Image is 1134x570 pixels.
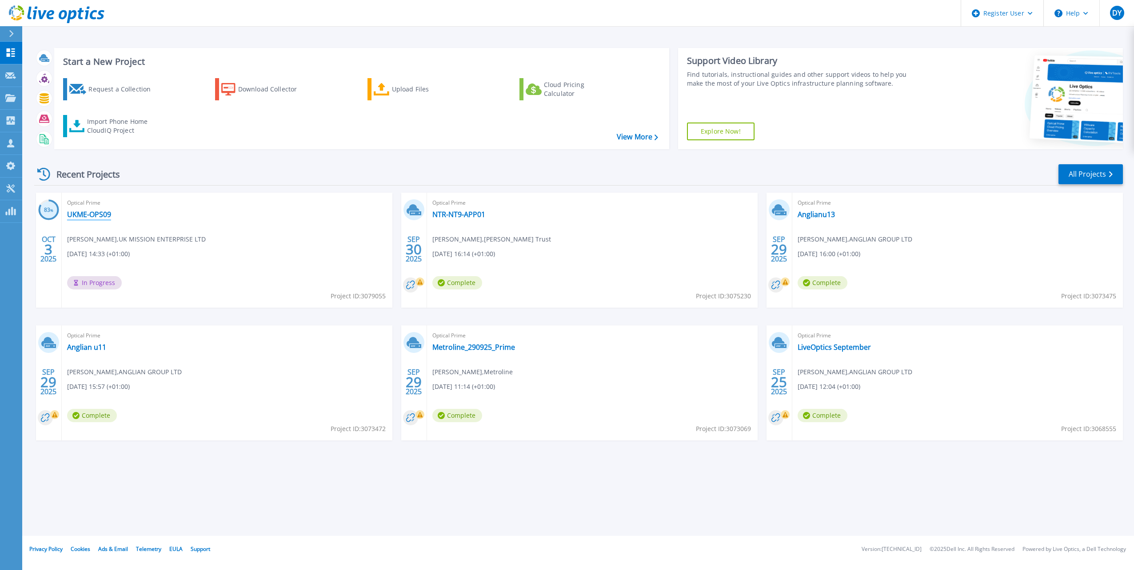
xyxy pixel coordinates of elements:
[44,245,52,253] span: 3
[798,382,860,392] span: [DATE] 12:04 (+01:00)
[862,546,922,552] li: Version: [TECHNICAL_ID]
[191,545,210,553] a: Support
[771,233,787,265] div: SEP 2025
[98,545,128,553] a: Ads & Email
[88,80,160,98] div: Request a Collection
[1061,424,1116,434] span: Project ID: 3068555
[67,198,387,208] span: Optical Prime
[67,382,130,392] span: [DATE] 15:57 (+01:00)
[67,276,122,289] span: In Progress
[1058,164,1123,184] a: All Projects
[405,233,422,265] div: SEP 2025
[40,378,56,386] span: 29
[87,117,156,135] div: Import Phone Home CloudIQ Project
[687,55,917,67] div: Support Video Library
[798,249,860,259] span: [DATE] 16:00 (+01:00)
[432,409,482,422] span: Complete
[71,545,90,553] a: Cookies
[798,210,835,219] a: Anglianu13
[1022,546,1126,552] li: Powered by Live Optics, a Dell Technology
[432,343,515,352] a: Metroline_290925_Prime
[432,210,485,219] a: NTR-NT9-APP01
[1112,9,1122,16] span: DY
[169,545,183,553] a: EULA
[40,233,57,265] div: OCT 2025
[67,249,130,259] span: [DATE] 14:33 (+01:00)
[331,424,386,434] span: Project ID: 3073472
[238,80,309,98] div: Download Collector
[798,367,912,377] span: [PERSON_NAME] , ANGLIAN GROUP LTD
[136,545,161,553] a: Telemetry
[367,78,467,100] a: Upload Files
[798,276,847,289] span: Complete
[432,276,482,289] span: Complete
[215,78,314,100] a: Download Collector
[38,205,59,215] h3: 83
[405,366,422,398] div: SEP 2025
[406,378,422,386] span: 29
[67,210,111,219] a: UKME-OPS09
[406,245,422,253] span: 30
[63,57,658,67] h3: Start a New Project
[798,409,847,422] span: Complete
[331,291,386,301] span: Project ID: 3079055
[798,198,1118,208] span: Optical Prime
[34,163,132,185] div: Recent Projects
[798,343,871,352] a: LiveOptics September
[63,78,162,100] a: Request a Collection
[687,123,755,140] a: Explore Now!
[40,366,57,398] div: SEP 2025
[432,234,551,244] span: [PERSON_NAME] , [PERSON_NAME] Trust
[392,80,463,98] div: Upload Files
[798,234,912,244] span: [PERSON_NAME] , ANGLIAN GROUP LTD
[432,382,495,392] span: [DATE] 11:14 (+01:00)
[798,331,1118,340] span: Optical Prime
[67,409,117,422] span: Complete
[67,331,387,340] span: Optical Prime
[617,133,658,141] a: View More
[432,249,495,259] span: [DATE] 16:14 (+01:00)
[432,198,752,208] span: Optical Prime
[432,367,513,377] span: [PERSON_NAME] , Metroline
[50,208,53,213] span: %
[519,78,619,100] a: Cloud Pricing Calculator
[1061,291,1116,301] span: Project ID: 3073475
[67,234,206,244] span: [PERSON_NAME] , UK MISSION ENTERPRISE LTD
[687,70,917,88] div: Find tutorials, instructional guides and other support videos to help you make the most of your L...
[696,424,751,434] span: Project ID: 3073069
[771,378,787,386] span: 25
[67,367,182,377] span: [PERSON_NAME] , ANGLIAN GROUP LTD
[771,245,787,253] span: 29
[544,80,615,98] div: Cloud Pricing Calculator
[432,331,752,340] span: Optical Prime
[67,343,106,352] a: Anglian u11
[29,545,63,553] a: Privacy Policy
[696,291,751,301] span: Project ID: 3075230
[771,366,787,398] div: SEP 2025
[930,546,1014,552] li: © 2025 Dell Inc. All Rights Reserved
